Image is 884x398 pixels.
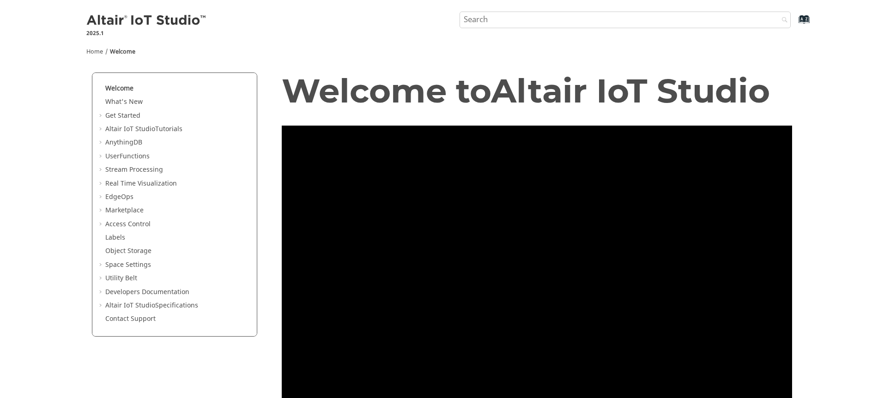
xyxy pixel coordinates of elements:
a: Altair IoT StudioTutorials [105,124,182,134]
a: What's New [105,97,143,107]
a: Get Started [105,111,140,121]
a: EdgeOps [105,192,133,202]
a: Access Control [105,219,151,229]
h1: Welcome to [282,72,792,109]
span: Expand Access Control [98,220,105,229]
a: Altair IoT StudioSpecifications [105,301,198,310]
span: Expand Utility Belt [98,274,105,283]
a: Space Settings [105,260,151,270]
a: Real Time Visualization [105,179,177,188]
span: Altair IoT Studio [491,70,770,111]
a: Contact Support [105,314,156,324]
span: Expand Stream Processing [98,165,105,175]
p: 2025.1 [86,29,207,37]
a: Stream Processing [105,165,163,175]
a: AnythingDB [105,138,142,147]
span: Functions [120,151,150,161]
img: Altair IoT Studio [86,13,207,28]
span: Expand AnythingDB [98,138,105,147]
span: Expand UserFunctions [98,152,105,161]
a: Developers Documentation [105,287,189,297]
span: Expand Get Started [98,111,105,121]
a: UserFunctions [105,151,150,161]
a: Object Storage [105,246,151,256]
nav: Tools [73,40,811,60]
span: Expand Real Time Visualization [98,179,105,188]
a: Welcome [105,84,133,93]
input: Search query [460,12,791,28]
span: Altair IoT Studio [105,124,155,134]
span: Expand Space Settings [98,260,105,270]
span: Expand EdgeOps [98,193,105,202]
button: Search [769,12,795,30]
span: Expand Developers Documentation [98,288,105,297]
ul: Table of Contents [98,84,251,324]
span: Expand Altair IoT StudioSpecifications [98,301,105,310]
a: Home [86,48,103,56]
a: Labels [105,233,125,242]
a: Go to index terms page [784,19,805,29]
a: Marketplace [105,205,144,215]
span: Altair IoT Studio [105,301,155,310]
span: Expand Altair IoT StudioTutorials [98,125,105,134]
a: Utility Belt [105,273,137,283]
span: Expand Marketplace [98,206,105,215]
a: Welcome [110,48,135,56]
